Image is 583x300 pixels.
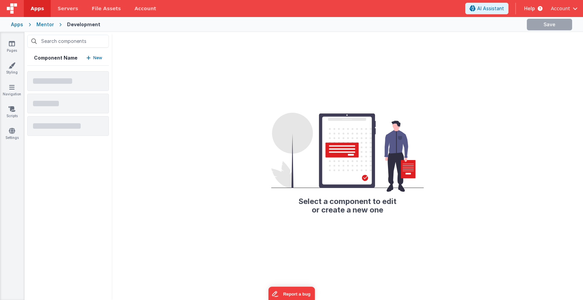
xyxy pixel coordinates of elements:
[271,192,424,214] h2: Select a component to edit or create a new one
[31,5,44,12] span: Apps
[551,5,570,12] span: Account
[527,19,572,30] button: Save
[34,54,78,61] h5: Component Name
[86,54,102,61] button: New
[27,35,109,48] input: Search components
[93,54,102,61] p: New
[11,21,23,28] div: Apps
[465,3,508,14] button: AI Assistant
[551,5,578,12] button: Account
[36,21,54,28] div: Mentor
[477,5,504,12] span: AI Assistant
[524,5,535,12] span: Help
[58,5,78,12] span: Servers
[92,5,121,12] span: File Assets
[67,21,100,28] div: Development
